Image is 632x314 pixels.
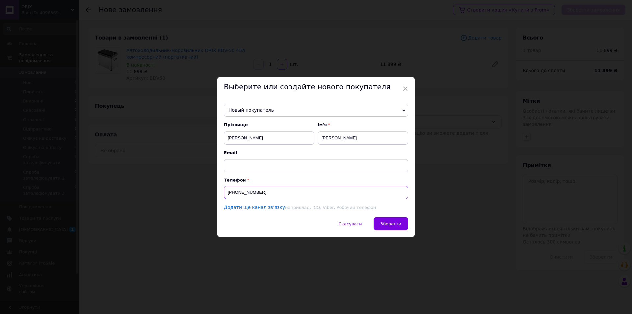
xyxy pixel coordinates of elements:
[285,205,376,210] span: наприклад, ICQ, Viber, Робочий телефон
[318,122,408,128] span: Ім'я
[224,205,285,210] a: Додати ще канал зв'язку
[338,221,362,226] span: Скасувати
[331,217,369,230] button: Скасувати
[217,77,415,97] div: Выберите или создайте нового покупателя
[224,131,314,145] input: Наприклад: Іванов
[224,122,314,128] span: Прізвище
[318,131,408,145] input: Наприклад: Іван
[224,150,408,156] span: Email
[374,217,408,230] button: Зберегти
[381,221,401,226] span: Зберегти
[224,186,408,199] input: +38 096 0000000
[402,83,408,94] span: ×
[224,178,408,183] p: Телефон
[224,104,408,117] span: Новый покупатель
